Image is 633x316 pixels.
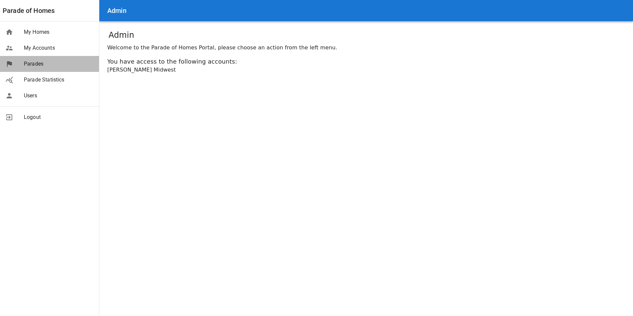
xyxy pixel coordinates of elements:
[109,29,134,41] h1: Admin
[24,28,94,36] span: My Homes
[24,113,94,121] span: Logout
[24,76,94,84] span: Parade Statistics
[107,57,625,66] div: You have access to the following accounts:
[24,92,94,100] span: Users
[24,60,94,68] span: Parades
[107,66,625,74] div: [PERSON_NAME] Midwest
[3,5,55,16] a: Parade of Homes
[107,5,126,16] h6: Admin
[24,44,94,52] span: My Accounts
